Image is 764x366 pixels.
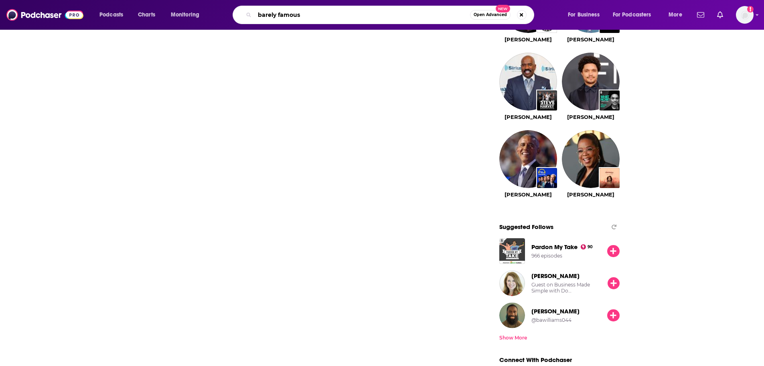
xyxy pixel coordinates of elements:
[567,114,614,120] a: Trevor Noah
[736,6,754,24] button: Show profile menu
[531,253,562,259] div: 966 episodes
[562,53,620,110] img: Trevor Noah
[505,114,552,120] a: Steve Harvey
[499,53,557,110] img: Steve Harvey
[499,270,525,296] img: Lisa Zeeveld
[499,238,525,264] img: Pardon My Take
[531,243,578,251] a: Pardon My Take
[531,272,580,280] span: [PERSON_NAME]
[607,245,619,257] button: Follow
[496,5,510,12] span: New
[531,307,580,315] span: [PERSON_NAME]
[94,8,134,21] button: open menu
[499,356,572,364] span: Connect With Podchaser
[747,6,754,12] svg: Add a profile image
[6,7,83,22] img: Podchaser - Follow, Share and Rate Podcasts
[694,8,707,22] a: Show notifications dropdown
[531,282,600,294] div: Guest on Business Made Simple with Do…
[613,9,651,20] span: For Podcasters
[240,6,542,24] div: Search podcasts, credits, & more...
[505,36,552,43] a: Joe Rogan
[531,317,571,323] div: @bawilliams044
[736,6,754,24] span: Logged in as mdekoning
[531,308,580,315] a: bawilliams044
[562,130,620,188] img: Oprah Winfrey
[568,9,600,20] span: For Business
[505,191,552,198] a: Barack Obama
[537,90,557,110] img: The Steve Harvey Morning Show
[669,9,682,20] span: More
[99,9,123,20] span: Podcasts
[567,191,614,198] a: Oprah Winfrey
[470,10,511,20] button: Open AdvancedNew
[499,335,527,341] div: Show More
[171,9,199,20] span: Monitoring
[133,8,160,21] a: Charts
[736,6,754,24] img: User Profile
[608,8,663,21] button: open menu
[600,90,620,110] img: What Now? with Trevor Noah
[714,8,726,22] a: Show notifications dropdown
[499,223,553,231] span: Suggested Follows
[562,8,610,21] button: open menu
[531,272,580,279] a: Lisa Zeeveld
[588,245,593,249] span: 90
[499,303,525,328] img: bawilliams044
[567,36,614,43] a: Ellen DeGeneres
[607,309,619,321] button: Follow
[165,8,210,21] button: open menu
[537,168,557,188] img: The Daily Show: Ears Edition
[581,244,593,249] a: 90
[255,8,470,21] input: Search podcasts, credits, & more...
[499,130,557,188] img: Barack Obama
[138,9,155,20] span: Charts
[663,8,692,21] button: open menu
[600,168,620,188] img: The Oprah Winfrey Show: The Podcast
[474,13,507,17] span: Open Advanced
[608,277,620,289] button: Follow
